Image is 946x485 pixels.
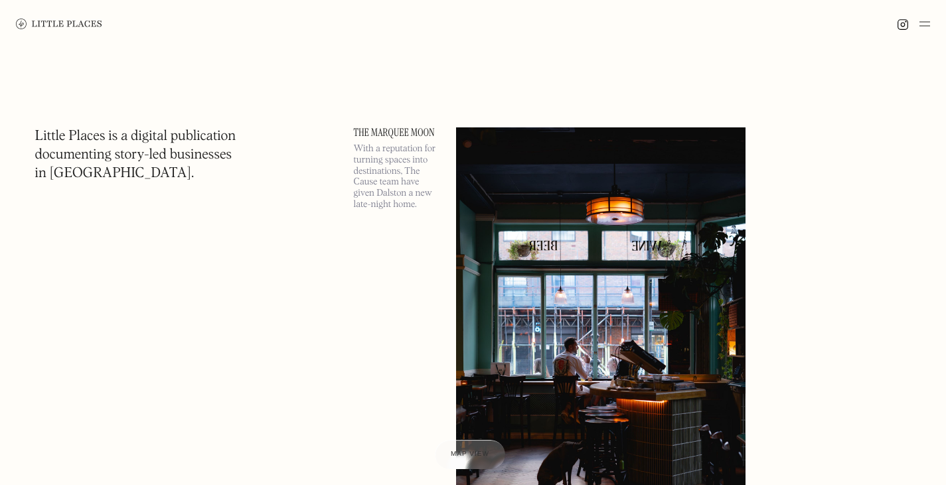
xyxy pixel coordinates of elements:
h1: Little Places is a digital publication documenting story-led businesses in [GEOGRAPHIC_DATA]. [35,127,236,183]
a: The Marquee Moon [354,127,440,138]
p: With a reputation for turning spaces into destinations, The Cause team have given Dalston a new l... [354,143,440,210]
span: Map view [451,450,489,458]
a: Map view [435,440,505,469]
